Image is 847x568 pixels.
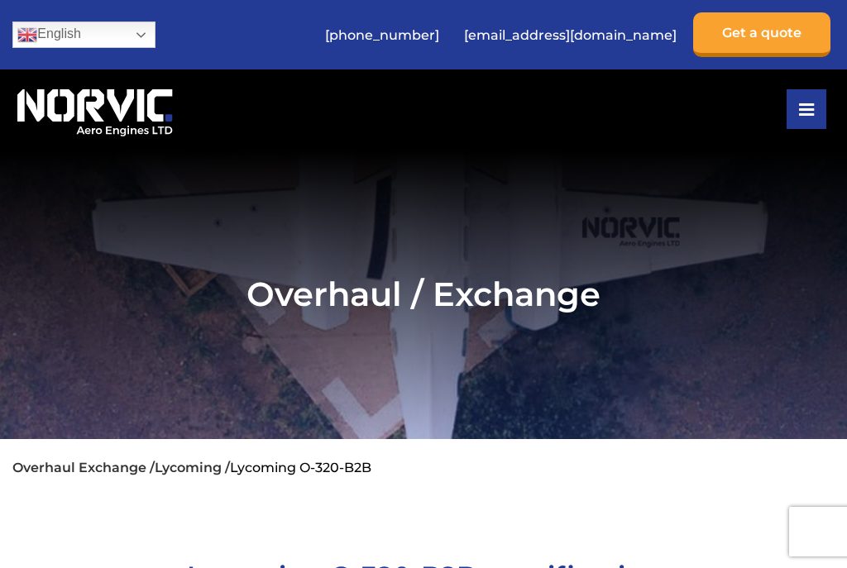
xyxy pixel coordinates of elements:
[456,15,685,55] a: [EMAIL_ADDRESS][DOMAIN_NAME]
[155,460,230,475] a: Lycoming /
[12,82,177,137] img: Norvic Aero Engines logo
[317,15,447,55] a: [PHONE_NUMBER]
[17,25,37,45] img: en
[12,274,834,314] h2: Overhaul / Exchange
[12,21,156,48] a: English
[693,12,830,57] a: Get a quote
[12,460,155,475] a: Overhaul Exchange /
[230,460,371,475] li: Lycoming O-320-B2B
